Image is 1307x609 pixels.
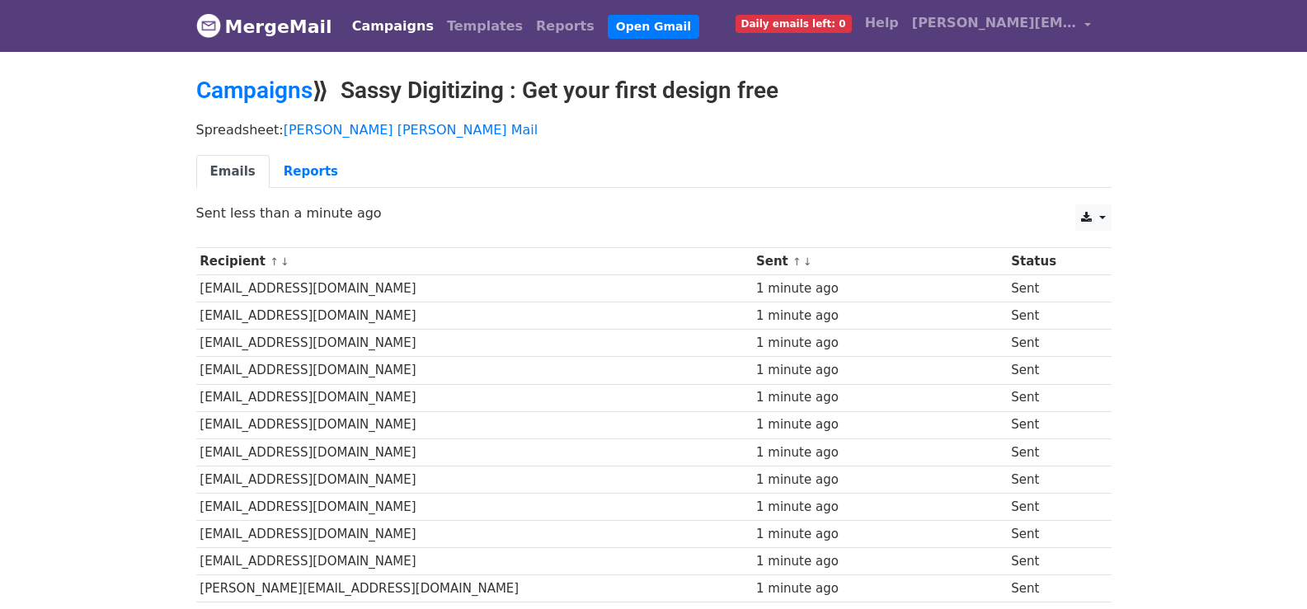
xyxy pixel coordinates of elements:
td: Sent [1007,384,1098,411]
th: Status [1007,248,1098,275]
div: 1 minute ago [756,579,1004,598]
td: [EMAIL_ADDRESS][DOMAIN_NAME] [196,357,753,384]
a: ↓ [803,255,812,268]
div: 1 minute ago [756,443,1004,462]
a: Open Gmail [608,15,699,39]
div: 1 minute ago [756,279,1004,298]
a: ↓ [280,255,289,268]
td: Sent [1007,438,1098,466]
div: 1 minute ago [756,415,1004,434]
th: Recipient [196,248,753,275]
a: Emails [196,155,270,189]
a: ↑ [792,255,802,268]
div: 1 minute ago [756,307,1004,326]
td: Sent [1007,357,1098,384]
td: Sent [1007,466,1098,493]
td: Sent [1007,521,1098,548]
div: 1 minute ago [756,361,1004,380]
h2: ⟫ Sassy Digitizing : Get your first design free [196,77,1112,105]
td: [EMAIL_ADDRESS][DOMAIN_NAME] [196,493,753,520]
td: [PERSON_NAME][EMAIL_ADDRESS][DOMAIN_NAME] [196,575,753,602]
a: Campaigns [346,10,440,43]
td: [EMAIL_ADDRESS][DOMAIN_NAME] [196,521,753,548]
td: [EMAIL_ADDRESS][DOMAIN_NAME] [196,275,753,302]
td: [EMAIL_ADDRESS][DOMAIN_NAME] [196,466,753,493]
td: Sent [1007,575,1098,602]
td: [EMAIL_ADDRESS][DOMAIN_NAME] [196,302,753,330]
div: 1 minute ago [756,388,1004,407]
div: 1 minute ago [756,552,1004,571]
div: 1 minute ago [756,334,1004,353]
td: Sent [1007,330,1098,357]
p: Spreadsheet: [196,121,1112,138]
td: [EMAIL_ADDRESS][DOMAIN_NAME] [196,384,753,411]
td: [EMAIL_ADDRESS][DOMAIN_NAME] [196,411,753,438]
div: 1 minute ago [756,471,1004,490]
td: [EMAIL_ADDRESS][DOMAIN_NAME] [196,438,753,466]
a: MergeMail [196,9,332,44]
a: Reports [529,10,601,43]
a: [PERSON_NAME][EMAIL_ADDRESS][DOMAIN_NAME] [905,7,1098,45]
td: Sent [1007,275,1098,302]
th: Sent [752,248,1007,275]
a: Templates [440,10,529,43]
a: [PERSON_NAME] [PERSON_NAME] Mail [284,122,538,138]
td: Sent [1007,493,1098,520]
span: Daily emails left: 0 [736,15,852,33]
span: [PERSON_NAME][EMAIL_ADDRESS][DOMAIN_NAME] [912,13,1077,33]
p: Sent less than a minute ago [196,204,1112,222]
td: [EMAIL_ADDRESS][DOMAIN_NAME] [196,548,753,575]
td: [EMAIL_ADDRESS][DOMAIN_NAME] [196,330,753,357]
div: 1 minute ago [756,525,1004,544]
a: Daily emails left: 0 [729,7,858,40]
a: Reports [270,155,352,189]
a: Help [858,7,905,40]
td: Sent [1007,302,1098,330]
img: MergeMail logo [196,13,221,38]
td: Sent [1007,548,1098,575]
a: Campaigns [196,77,313,104]
div: 1 minute ago [756,498,1004,517]
td: Sent [1007,411,1098,438]
a: ↑ [270,255,279,268]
